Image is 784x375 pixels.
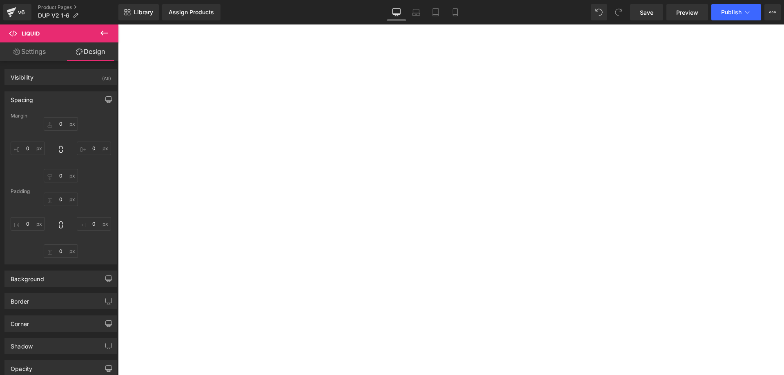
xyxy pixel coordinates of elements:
[77,142,111,155] input: 0
[44,244,78,258] input: 0
[676,8,698,17] span: Preview
[610,4,627,20] button: Redo
[445,4,465,20] a: Mobile
[11,92,33,103] div: Spacing
[11,217,45,231] input: 0
[169,9,214,16] div: Assign Products
[134,9,153,16] span: Library
[102,69,111,83] div: (All)
[11,189,111,194] div: Padding
[44,193,78,206] input: 0
[591,4,607,20] button: Undo
[44,169,78,182] input: 0
[11,316,29,327] div: Corner
[61,42,120,61] a: Design
[11,293,29,305] div: Border
[11,338,33,350] div: Shadow
[11,69,33,81] div: Visibility
[756,347,776,367] iframe: Intercom live chat
[387,4,406,20] a: Desktop
[118,4,159,20] a: New Library
[22,30,40,37] span: Liquid
[764,4,781,20] button: More
[640,8,653,17] span: Save
[711,4,761,20] button: Publish
[11,142,45,155] input: 0
[77,217,111,231] input: 0
[11,113,111,119] div: Margin
[426,4,445,20] a: Tablet
[11,271,44,282] div: Background
[721,9,742,16] span: Publish
[406,4,426,20] a: Laptop
[38,4,118,11] a: Product Pages
[16,7,27,18] div: v6
[666,4,708,20] a: Preview
[38,12,69,19] span: DUP V2 1-6
[11,361,32,372] div: Opacity
[3,4,31,20] a: v6
[44,117,78,131] input: 0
